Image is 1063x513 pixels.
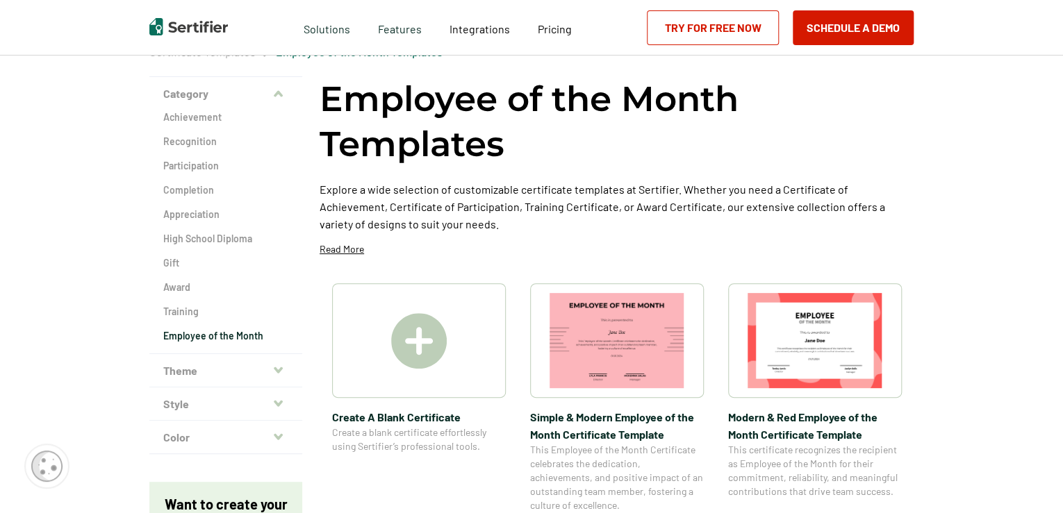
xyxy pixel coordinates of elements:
span: Pricing [538,22,572,35]
span: This Employee of the Month Certificate celebrates the dedication, achievements, and positive impa... [530,443,704,512]
a: Simple & Modern Employee of the Month Certificate TemplateSimple & Modern Employee of the Month C... [530,283,704,512]
button: Color [149,421,302,454]
img: Cookie Popup Icon [31,451,63,482]
button: Theme [149,354,302,387]
button: Style [149,387,302,421]
span: Create A Blank Certificate [332,408,506,426]
a: Integrations [450,19,510,36]
span: Modern & Red Employee of the Month Certificate Template [728,408,902,443]
a: Gift [163,256,288,270]
img: Simple & Modern Employee of the Month Certificate Template [550,293,684,388]
button: Category [149,77,302,110]
a: Training [163,305,288,319]
button: Schedule a Demo [793,10,914,45]
span: This certificate recognizes the recipient as Employee of the Month for their commitment, reliabil... [728,443,902,498]
a: Modern & Red Employee of the Month Certificate TemplateModern & Red Employee of the Month Certifi... [728,283,902,512]
a: Award [163,280,288,294]
a: Try for Free Now [647,10,779,45]
span: Features [378,19,422,36]
h1: Employee of the Month Templates [320,76,914,167]
a: Participation [163,159,288,173]
span: Solutions [304,19,350,36]
img: Sertifier | Digital Credentialing Platform [149,18,228,35]
a: Achievement [163,110,288,124]
img: Create A Blank Certificate [391,313,447,369]
a: Employee of the Month [163,329,288,343]
span: Simple & Modern Employee of the Month Certificate Template [530,408,704,443]
iframe: Chat Widget [994,446,1063,513]
p: Explore a wide selection of customizable certificate templates at Sertifier. Whether you need a C... [320,180,914,233]
p: Read More [320,242,364,256]
span: Create a blank certificate effortlessly using Sertifier’s professional tools. [332,426,506,453]
a: Pricing [538,19,572,36]
a: Recognition [163,135,288,149]
span: Integrations [450,22,510,35]
div: Category [149,110,302,354]
a: Completion [163,183,288,197]
a: High School Diploma [163,232,288,246]
img: Modern & Red Employee of the Month Certificate Template [748,293,882,388]
a: Appreciation [163,208,288,221]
